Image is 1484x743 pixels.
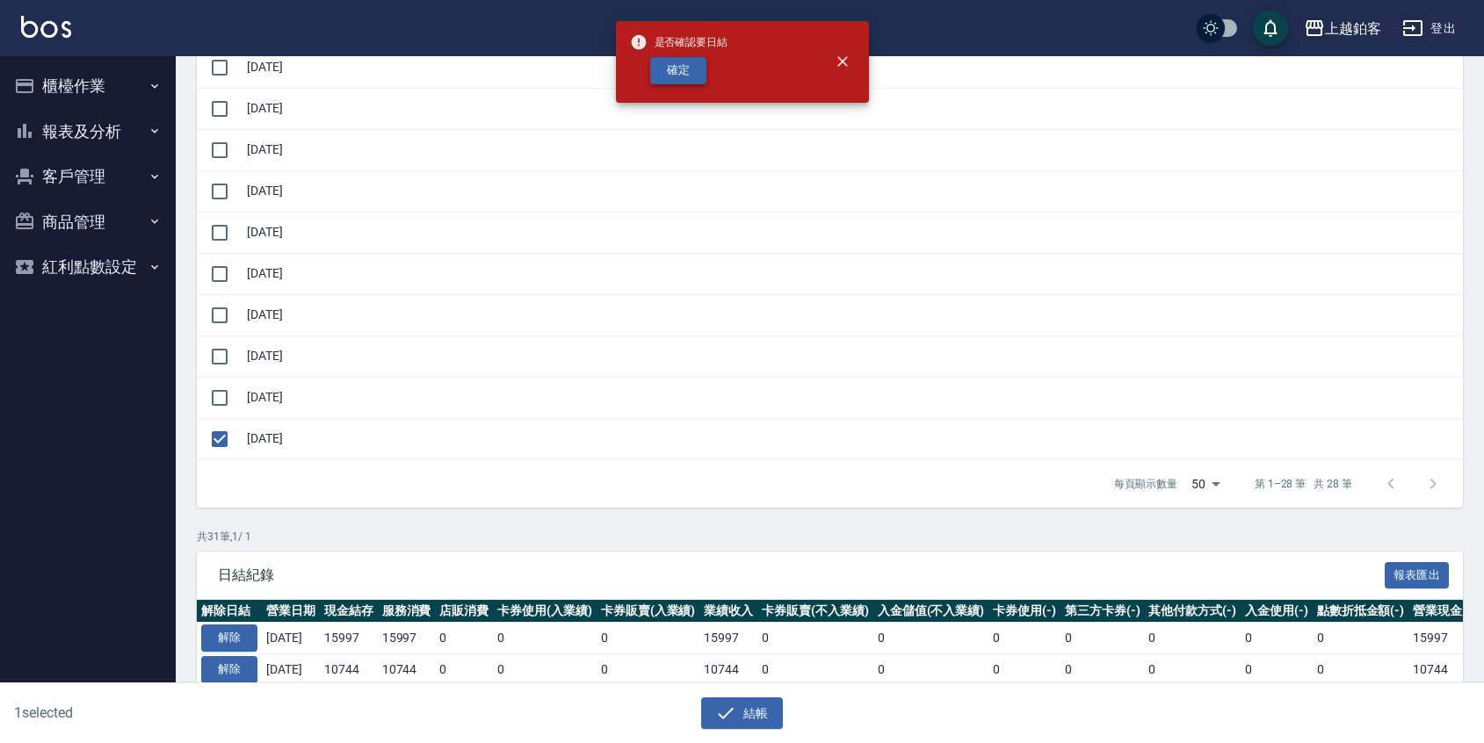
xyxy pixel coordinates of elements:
[699,600,757,623] th: 業績收入
[493,623,597,654] td: 0
[701,697,783,730] button: 結帳
[7,109,169,155] button: 報表及分析
[1253,11,1288,46] button: save
[243,377,1463,418] td: [DATE]
[1241,623,1313,654] td: 0
[597,600,700,623] th: 卡券販賣(入業績)
[262,654,320,686] td: [DATE]
[243,253,1463,294] td: [DATE]
[243,294,1463,335] td: [DATE]
[7,63,169,109] button: 櫃檯作業
[243,212,1463,253] td: [DATE]
[757,600,873,623] th: 卡券販賣(不入業績)
[1241,600,1313,623] th: 入金使用(-)
[630,33,728,51] span: 是否確認要日結
[1313,623,1409,654] td: 0
[201,656,257,683] button: 解除
[21,16,71,38] img: Logo
[988,600,1061,623] th: 卡券使用(-)
[435,654,493,686] td: 0
[378,600,436,623] th: 服務消費
[435,600,493,623] th: 店販消費
[650,57,706,84] button: 確定
[378,623,436,654] td: 15997
[597,623,700,654] td: 0
[243,129,1463,170] td: [DATE]
[699,623,757,654] td: 15997
[243,88,1463,129] td: [DATE]
[378,654,436,686] td: 10744
[757,654,873,686] td: 0
[435,623,493,654] td: 0
[1385,562,1450,589] button: 報表匯出
[218,566,1385,584] span: 日結紀錄
[988,654,1061,686] td: 0
[699,654,757,686] td: 10744
[243,335,1463,377] td: [DATE]
[14,702,367,724] h6: 1 selected
[1114,476,1177,492] p: 每頁顯示數量
[1325,18,1381,40] div: 上越鉑客
[1313,654,1409,686] td: 0
[873,654,989,686] td: 0
[823,42,862,81] button: close
[493,600,597,623] th: 卡券使用(入業績)
[873,600,989,623] th: 入金儲值(不入業績)
[262,623,320,654] td: [DATE]
[243,418,1463,459] td: [DATE]
[757,623,873,654] td: 0
[243,170,1463,212] td: [DATE]
[262,600,320,623] th: 營業日期
[1144,600,1241,623] th: 其他付款方式(-)
[320,600,378,623] th: 現金結存
[7,244,169,290] button: 紅利點數設定
[1313,600,1409,623] th: 點數折抵金額(-)
[1061,600,1145,623] th: 第三方卡券(-)
[7,199,169,245] button: 商品管理
[1255,476,1352,492] p: 第 1–28 筆 共 28 筆
[493,654,597,686] td: 0
[1061,654,1145,686] td: 0
[597,654,700,686] td: 0
[243,47,1463,88] td: [DATE]
[1144,623,1241,654] td: 0
[1241,654,1313,686] td: 0
[1144,654,1241,686] td: 0
[320,623,378,654] td: 15997
[988,623,1061,654] td: 0
[7,154,169,199] button: 客戶管理
[873,623,989,654] td: 0
[1385,566,1450,582] a: 報表匯出
[1061,623,1145,654] td: 0
[197,600,262,623] th: 解除日結
[1184,460,1227,508] div: 50
[201,624,257,652] button: 解除
[197,529,1463,545] p: 共 31 筆, 1 / 1
[1395,12,1463,45] button: 登出
[320,654,378,686] td: 10744
[1297,11,1388,47] button: 上越鉑客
